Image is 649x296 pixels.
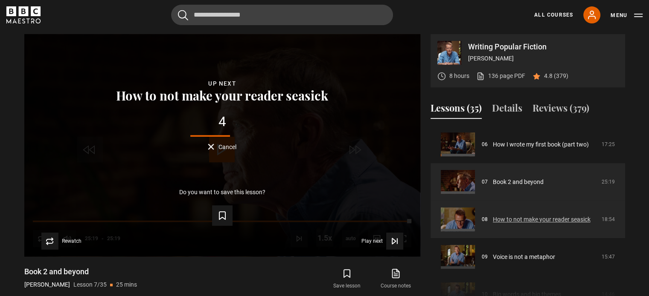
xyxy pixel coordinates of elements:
button: Submit the search query [178,10,188,20]
a: 136 page PDF [476,72,525,80]
p: Do you want to save this lesson? [179,189,265,195]
button: Lessons (35) [431,101,482,119]
input: Search [171,5,393,25]
p: Writing Popular Fiction [468,43,618,51]
video-js: Video Player [24,34,420,256]
p: [PERSON_NAME] [468,54,618,63]
a: Course notes [371,267,420,291]
a: Book 2 and beyond [493,178,544,187]
p: 4.8 (379) [544,72,568,80]
h1: Book 2 and beyond [24,267,137,277]
p: 8 hours [449,72,469,80]
button: How to not make your reader seasick [114,89,331,102]
p: Lesson 7/35 [73,280,107,289]
a: Voice is not a metaphor [493,253,555,262]
div: 4 [38,115,407,129]
p: 25 mins [116,280,137,289]
button: Reviews (379) [533,101,589,119]
button: Details [492,101,522,119]
span: Rewatch [62,239,81,244]
span: Play next [361,239,383,244]
a: How to not make your reader seasick [493,215,591,224]
span: Cancel [218,144,236,150]
svg: BBC Maestro [6,6,41,23]
button: Rewatch [41,233,81,250]
a: All Courses [534,11,573,19]
button: Play next [361,233,403,250]
button: Cancel [208,144,236,150]
button: Toggle navigation [611,11,643,20]
button: Save lesson [323,267,371,291]
p: [PERSON_NAME] [24,280,70,289]
a: How I wrote my first book (part two) [493,140,589,149]
div: Up next [38,79,407,89]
